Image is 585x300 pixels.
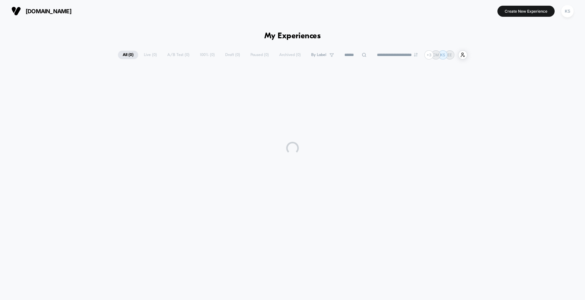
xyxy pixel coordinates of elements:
div: KS [561,5,574,17]
span: By Label [311,53,326,57]
span: [DOMAIN_NAME] [26,8,71,15]
p: EE [447,53,452,57]
button: KS [559,5,576,18]
img: end [414,53,418,57]
p: CM [433,53,439,57]
div: + 3 [424,50,434,59]
h1: My Experiences [264,32,321,41]
button: [DOMAIN_NAME] [9,6,73,16]
p: KS [440,53,445,57]
button: Create New Experience [497,6,555,17]
span: All ( 0 ) [118,51,138,59]
img: Visually logo [11,6,21,16]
